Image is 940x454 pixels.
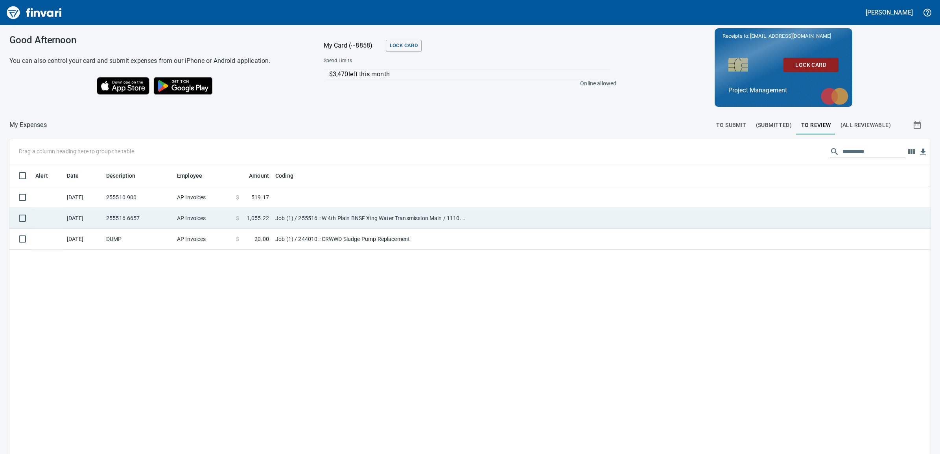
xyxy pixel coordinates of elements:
[106,171,146,180] span: Description
[790,60,832,70] span: Lock Card
[67,171,89,180] span: Date
[9,120,47,130] nav: breadcrumb
[840,120,891,130] span: (All Reviewable)
[236,193,239,201] span: $
[249,171,269,180] span: Amount
[5,3,64,22] img: Finvari
[236,214,239,222] span: $
[728,86,839,95] p: Project Management
[64,229,103,250] td: [DATE]
[324,57,483,65] span: Spend Limits
[103,229,174,250] td: DUMP
[817,84,852,109] img: mastercard.svg
[251,193,269,201] span: 519.17
[149,73,217,99] img: Get it on Google Play
[317,79,617,87] p: Online allowed
[177,171,212,180] span: Employee
[9,120,47,130] p: My Expenses
[254,235,269,243] span: 20.00
[390,41,418,50] span: Lock Card
[905,146,917,158] button: Choose columns to display
[106,171,136,180] span: Description
[239,171,269,180] span: Amount
[783,58,839,72] button: Lock Card
[905,116,931,134] button: Show transactions within a particular date range
[917,146,929,158] button: Download table
[103,208,174,229] td: 255516.6657
[9,35,304,46] h3: Good Afternoon
[272,208,469,229] td: Job (1) / 255516.: W 4th Plain BNSF Xing Water Transmission Main / 1110. .: 12' Trench Box / 5: O...
[723,32,844,40] p: Receipts to:
[329,70,610,79] p: $3,470 left this month
[275,171,293,180] span: Coding
[749,32,832,40] span: [EMAIL_ADDRESS][DOMAIN_NAME]
[67,171,79,180] span: Date
[97,77,149,95] img: Download on the App Store
[9,55,304,66] h6: You can also control your card and submit expenses from our iPhone or Android application.
[35,171,58,180] span: Alert
[174,229,233,250] td: AP Invoices
[64,208,103,229] td: [DATE]
[247,214,269,222] span: 1,055.22
[801,120,831,130] span: To Review
[756,120,792,130] span: (Submitted)
[324,41,383,50] p: My Card (···8858)
[866,8,913,17] h5: [PERSON_NAME]
[103,187,174,208] td: 255510.900
[275,171,304,180] span: Coding
[64,187,103,208] td: [DATE]
[19,147,134,155] p: Drag a column heading here to group the table
[174,187,233,208] td: AP Invoices
[272,229,469,250] td: Job (1) / 244010.: CRWWD Sludge Pump Replacement
[236,235,239,243] span: $
[177,171,202,180] span: Employee
[864,6,915,18] button: [PERSON_NAME]
[716,120,746,130] span: To Submit
[386,40,422,52] button: Lock Card
[35,171,48,180] span: Alert
[174,208,233,229] td: AP Invoices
